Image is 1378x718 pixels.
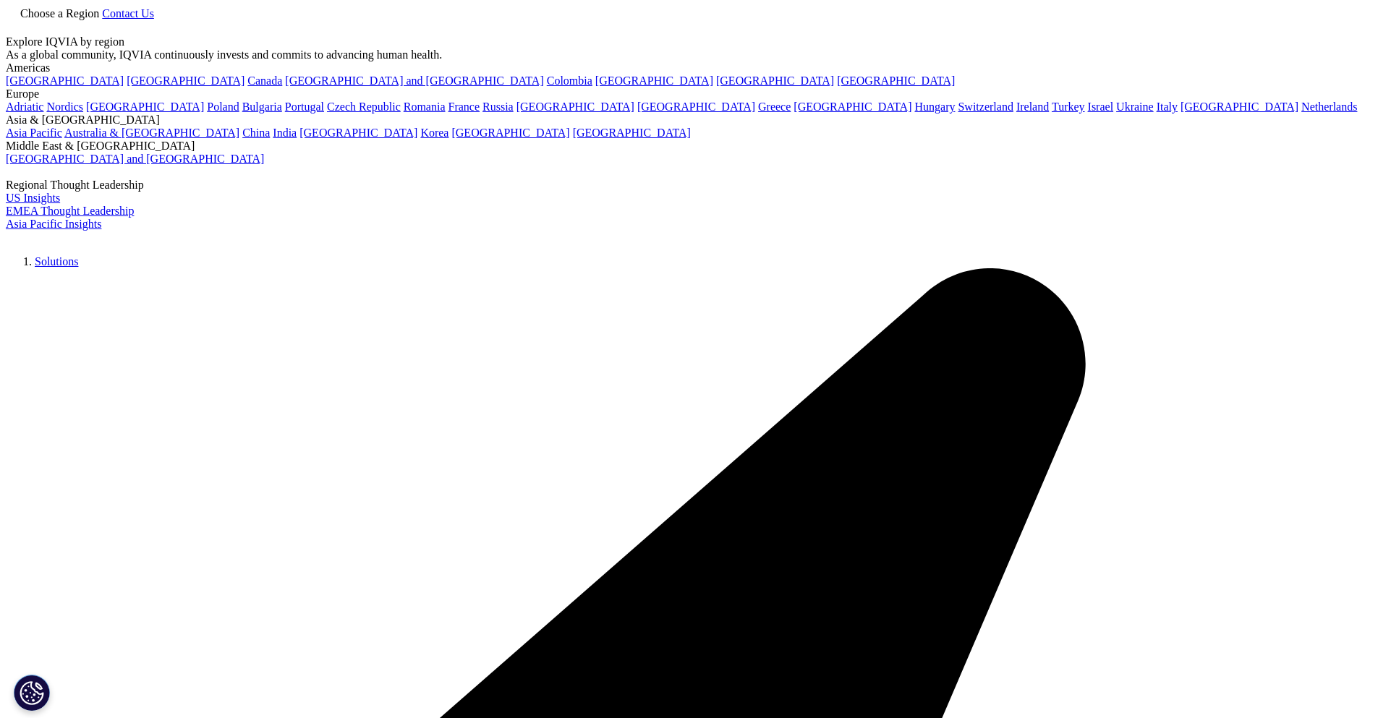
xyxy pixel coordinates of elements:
[14,675,50,711] button: Cookies Settings
[6,48,1372,61] div: As a global community, IQVIA continuously invests and commits to advancing human health.
[6,205,134,217] a: EMEA Thought Leadership
[1016,101,1049,113] a: Ireland
[448,101,480,113] a: France
[327,101,401,113] a: Czech Republic
[285,74,543,87] a: [GEOGRAPHIC_DATA] and [GEOGRAPHIC_DATA]
[958,101,1013,113] a: Switzerland
[837,74,955,87] a: [GEOGRAPHIC_DATA]
[6,218,101,230] a: Asia Pacific Insights
[6,35,1372,48] div: Explore IQVIA by region
[242,101,282,113] a: Bulgaria
[758,101,791,113] a: Greece
[451,127,569,139] a: [GEOGRAPHIC_DATA]
[420,127,448,139] a: Korea
[35,255,78,268] a: Solutions
[794,101,911,113] a: [GEOGRAPHIC_DATA]
[102,7,154,20] a: Contact Us
[6,140,1372,153] div: Middle East & [GEOGRAPHIC_DATA]
[6,179,1372,192] div: Regional Thought Leadership
[6,127,62,139] a: Asia Pacific
[1052,101,1085,113] a: Turkey
[1116,101,1154,113] a: Ukraine
[273,127,297,139] a: India
[6,87,1372,101] div: Europe
[46,101,83,113] a: Nordics
[86,101,204,113] a: [GEOGRAPHIC_DATA]
[716,74,834,87] a: [GEOGRAPHIC_DATA]
[6,192,60,204] a: US Insights
[299,127,417,139] a: [GEOGRAPHIC_DATA]
[547,74,592,87] a: Colombia
[1157,101,1178,113] a: Italy
[6,74,124,87] a: [GEOGRAPHIC_DATA]
[6,153,264,165] a: [GEOGRAPHIC_DATA] and [GEOGRAPHIC_DATA]
[1088,101,1114,113] a: Israel
[1301,101,1357,113] a: Netherlands
[914,101,955,113] a: Hungary
[637,101,755,113] a: [GEOGRAPHIC_DATA]
[516,101,634,113] a: [GEOGRAPHIC_DATA]
[64,127,239,139] a: Australia & [GEOGRAPHIC_DATA]
[242,127,270,139] a: China
[404,101,446,113] a: Romania
[1181,101,1298,113] a: [GEOGRAPHIC_DATA]
[20,7,99,20] span: Choose a Region
[207,101,239,113] a: Poland
[6,61,1372,74] div: Americas
[6,101,43,113] a: Adriatic
[6,114,1372,127] div: Asia & [GEOGRAPHIC_DATA]
[247,74,282,87] a: Canada
[285,101,324,113] a: Portugal
[482,101,514,113] a: Russia
[573,127,691,139] a: [GEOGRAPHIC_DATA]
[595,74,713,87] a: [GEOGRAPHIC_DATA]
[127,74,244,87] a: [GEOGRAPHIC_DATA]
